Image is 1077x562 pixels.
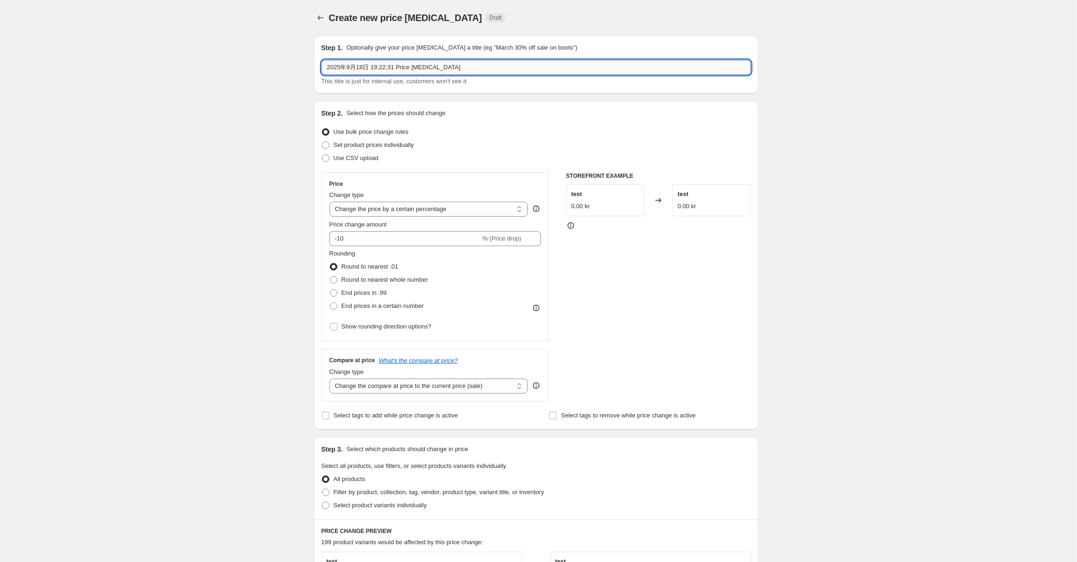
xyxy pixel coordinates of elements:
span: Use bulk price change rules [334,128,408,135]
span: 199 product variants would be affected by this price change: [321,539,483,546]
span: All products [334,475,365,482]
span: Price change amount [329,221,387,228]
span: Draft [489,14,502,22]
div: help [531,381,541,390]
span: Select all products, use filters, or select products variants individually [321,462,506,469]
span: Change type [329,368,364,375]
div: 0.00 kr [571,202,590,211]
span: Show rounding direction options? [342,323,431,330]
h6: PRICE CHANGE PREVIEW [321,527,751,535]
span: End prices in .99 [342,289,387,296]
span: Select tags to add while price change is active [334,412,458,419]
span: Change type [329,191,364,198]
span: Use CSV upload [334,154,378,161]
span: test [571,190,582,197]
button: Price change jobs [314,11,327,24]
input: -15 [329,231,480,246]
span: Select tags to remove while price change is active [561,412,696,419]
h6: STOREFRONT EXAMPLE [566,172,751,180]
span: Round to nearest whole number [342,276,428,283]
h3: Price [329,180,343,188]
span: Rounding [329,250,356,257]
input: 30% off holiday sale [321,60,751,75]
span: Round to nearest .01 [342,263,398,270]
span: % (Price drop) [482,235,521,242]
span: End prices in a certain number [342,302,424,309]
p: Optionally give your price [MEDICAL_DATA] a title (eg "March 30% off sale on boots") [346,43,577,52]
h2: Step 2. [321,109,343,118]
h2: Step 1. [321,43,343,52]
span: Create new price [MEDICAL_DATA] [329,13,482,23]
p: Select how the prices should change [346,109,445,118]
p: Select which products should change in price [346,445,468,454]
span: test [677,190,688,197]
h3: Compare at price [329,357,375,364]
div: help [531,204,541,213]
span: This title is just for internal use, customers won't see it [321,78,466,85]
button: What's the compare at price? [379,357,458,364]
span: Set product prices individually [334,141,414,148]
span: Filter by product, collection, tag, vendor, product type, variant title, or inventory [334,489,544,496]
h2: Step 3. [321,445,343,454]
div: 0.00 kr [677,202,696,211]
span: Select product variants individually [334,502,427,509]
